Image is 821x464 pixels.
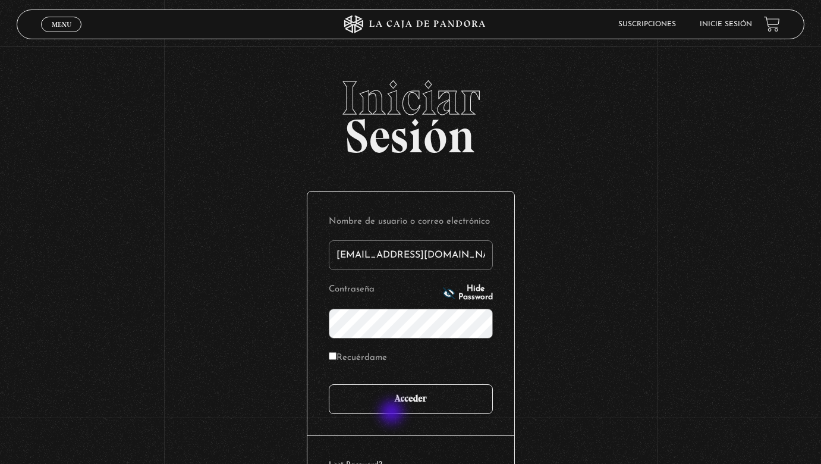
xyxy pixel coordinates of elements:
span: Iniciar [17,74,805,122]
input: Recuérdame [329,352,336,360]
label: Nombre de usuario o correo electrónico [329,213,493,231]
span: Cerrar [48,30,76,39]
input: Acceder [329,384,493,414]
label: Recuérdame [329,349,387,368]
h2: Sesión [17,74,805,151]
button: Hide Password [443,285,493,302]
a: Suscripciones [618,21,676,28]
span: Hide Password [458,285,493,302]
a: View your shopping cart [764,16,780,32]
label: Contraseña [329,281,439,299]
a: Inicie sesión [700,21,752,28]
span: Menu [52,21,71,28]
